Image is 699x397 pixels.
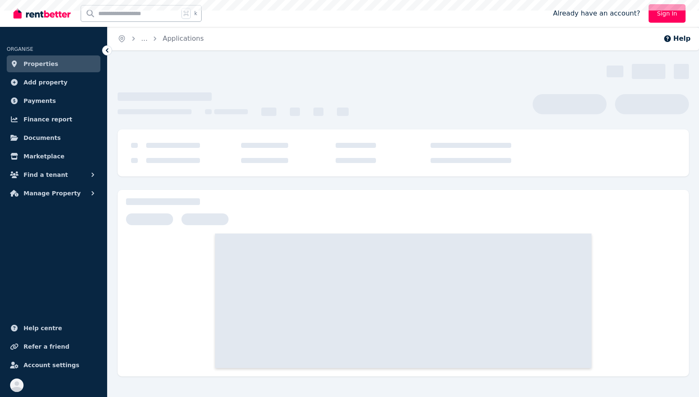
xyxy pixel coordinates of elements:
span: Marketplace [24,151,64,161]
span: Documents [24,133,61,143]
a: Account settings [7,357,100,373]
a: Finance report [7,111,100,128]
span: Payments [24,96,56,106]
button: Manage Property [7,185,100,202]
button: Find a tenant [7,166,100,183]
a: Applications [163,34,204,42]
a: Help centre [7,320,100,337]
span: Refer a friend [24,342,69,352]
a: Sign In [649,4,686,23]
span: Finance report [24,114,72,124]
a: Refer a friend [7,338,100,355]
a: Marketplace [7,148,100,165]
span: Help centre [24,323,62,333]
a: Payments [7,92,100,109]
span: Add property [24,77,68,87]
span: k [194,10,197,17]
a: Add property [7,74,100,91]
span: Manage Property [24,188,81,198]
nav: Breadcrumb [108,27,214,50]
a: Properties [7,55,100,72]
img: RentBetter [13,7,71,20]
span: Properties [24,59,58,69]
span: Find a tenant [24,170,68,180]
span: ... [141,34,147,42]
button: Help [663,34,691,44]
a: Documents [7,129,100,146]
span: Already have an account? [553,8,640,18]
span: Account settings [24,360,79,370]
span: ORGANISE [7,46,33,52]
